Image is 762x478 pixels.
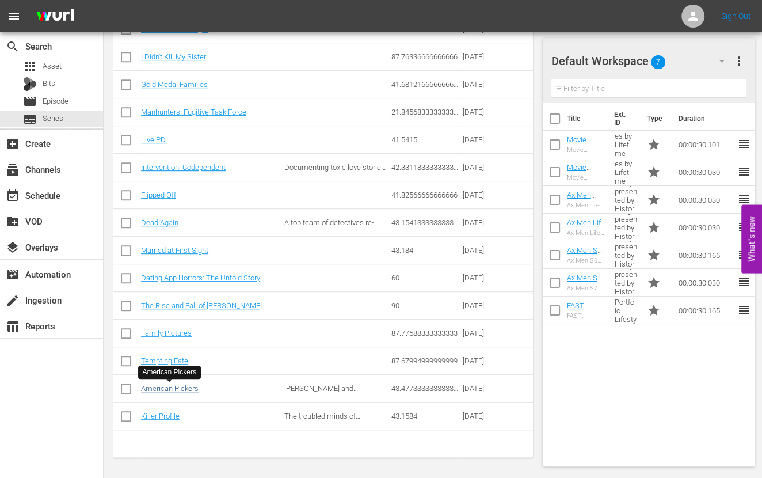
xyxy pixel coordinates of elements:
div: [DATE] [463,80,495,89]
td: Ax Men Life Image presented by History ( New logo) 30 [610,214,642,241]
span: The troubled minds of America's most vicious serial killers. [284,412,380,438]
a: Live PD [141,135,166,144]
a: Flipped Off [141,191,176,199]
div: American Pickers [143,367,196,377]
span: Documenting toxic love stories made worse by drug addiction. [284,163,386,180]
td: 00:00:30.165 [674,241,737,269]
td: 00:00:30.030 [674,158,737,186]
span: more_vert [732,54,746,68]
span: Promo [647,276,661,290]
td: FAST Channel Miscellaneous 2024 Winter Portfolio Lifestyle Cross Channel [PERSON_NAME] [610,297,642,324]
span: reorder [737,165,751,179]
a: Ax Men Tree image presented by History ( New logo) 30 [567,191,604,242]
a: I Didn't Kill My Sister [141,52,206,61]
div: [DATE] [463,384,495,393]
div: 41.82566666666666 [391,191,459,199]
span: Create [6,137,20,151]
a: Gold Medal Families [141,80,208,89]
span: Promo [647,193,661,207]
td: Movie Favorites by Lifetime Promo 30 [610,158,642,186]
div: Bits [23,77,37,91]
span: reorder [737,137,751,151]
span: Overlays [6,241,20,255]
div: [DATE] [463,274,495,282]
div: 43.184 [391,246,459,255]
div: [DATE] [463,52,495,61]
a: Dead Again [141,218,178,227]
span: reorder [737,248,751,261]
th: Duration [672,103,741,135]
span: Reports [6,320,20,333]
div: [DATE] [463,163,495,172]
span: reorder [737,303,751,317]
span: Episode [43,96,68,107]
div: Ax Men Life Image presented by History ( New logo) 30 [567,229,605,237]
a: Ax Men S6 image presented by History ( New logo) 30 [567,246,603,298]
button: more_vert [732,47,746,75]
span: Search [6,40,20,54]
span: Promo [647,304,661,317]
span: reorder [737,192,751,206]
a: Family Pictures [141,329,192,337]
div: [DATE] [463,218,495,227]
span: Series [23,112,37,126]
a: American Pickers [141,384,199,393]
div: 41.681216666666664 [391,80,459,89]
span: menu [7,9,21,23]
div: [DATE] [463,412,495,420]
th: Title [567,103,607,135]
a: Ax Men S7 image presented by History ( New logo) 30 [567,274,603,325]
div: Default Workspace [551,45,736,77]
span: Promo [647,138,661,151]
div: 43.477333333333334 [391,384,459,393]
div: [DATE] [463,329,495,337]
a: Dating App Horrors: The Untold Story [141,274,260,282]
a: Sign Out [721,12,751,21]
div: FAST Channel Miscellaneous 2024 Winter Portfolio Lifestyle Cross Channel [PERSON_NAME] [567,312,605,320]
a: FAST Channel Miscellaneous 2024 Winter Portfolio Lifestyle Cross Channel [PERSON_NAME] [567,301,605,396]
div: Movie Favorites by Lifetime Promo 30 [567,146,605,154]
span: [PERSON_NAME] and [PERSON_NAME] scour the country for hidden gems. [284,384,372,410]
div: Movie Favorites by Lifetime Promo 30 [567,174,605,181]
a: Movie Favorites by Lifetime Promo 30 [567,135,603,170]
div: 87.76336666666666 [391,52,459,61]
span: Bits [43,78,55,89]
span: 7 [651,50,665,74]
div: [DATE] [463,356,495,365]
a: Manhunters: Fugitive Task Force [141,108,246,116]
span: VOD [6,215,20,229]
span: Asset [43,60,62,72]
span: Promo [647,165,661,179]
div: 87.67994999999999 [391,356,459,365]
a: The Rise and Fall of [PERSON_NAME] [141,301,262,310]
td: 00:00:30.030 [674,214,737,241]
span: Automation [6,268,20,282]
div: Ax Men S7 image presented by History ( New logo) 30 [567,284,605,292]
div: [DATE] [463,246,495,255]
div: 43.154133333333334 [391,218,459,227]
span: A top team of detectives re-examine controversial murder cases. [284,218,382,244]
a: Killer Profile [141,412,180,420]
span: Asset [23,59,37,73]
div: [DATE] [463,108,495,116]
span: Schedule [6,189,20,203]
span: reorder [737,220,751,234]
td: Movie Favorites by Lifetime Promo 30 [610,131,642,158]
div: 42.331183333333335 [391,163,459,172]
td: 00:00:30.030 [674,269,737,297]
div: [DATE] [463,135,495,144]
span: Ingestion [6,294,20,308]
div: 60 [391,274,459,282]
span: reorder [737,275,751,289]
span: Channels [6,163,20,177]
div: 41.5415 [391,135,459,144]
a: Tempting Fate [141,356,188,365]
td: 00:00:30.030 [674,186,737,214]
a: Movie Favorites by Lifetime Promo 30 [567,163,603,198]
div: Ax Men Tree image presented by History ( New logo) 30 [567,202,605,209]
td: Ax Men S6 image presented by History ( New logo) 30 [610,241,642,269]
th: Type [640,103,672,135]
div: [DATE] [463,191,495,199]
td: 00:00:30.101 [674,131,737,158]
div: 43.1584 [391,412,459,420]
